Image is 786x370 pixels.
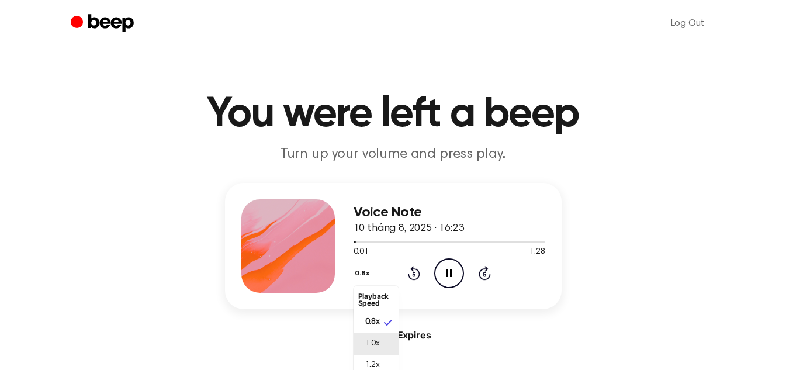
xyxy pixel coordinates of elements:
[659,9,716,37] a: Log Out
[354,205,545,220] h3: Voice Note
[365,338,380,350] span: 1.0x
[169,145,618,164] p: Turn up your volume and press play.
[71,12,137,35] a: Beep
[94,94,692,136] h1: You were left a beep
[354,223,464,234] span: 10 tháng 8, 2025 · 16:23
[354,246,369,258] span: 0:01
[529,246,545,258] span: 1:28
[365,316,380,328] span: 0.8x
[354,288,399,312] li: Playback Speed
[225,328,562,342] div: Never Expires
[354,264,374,283] button: 0.8x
